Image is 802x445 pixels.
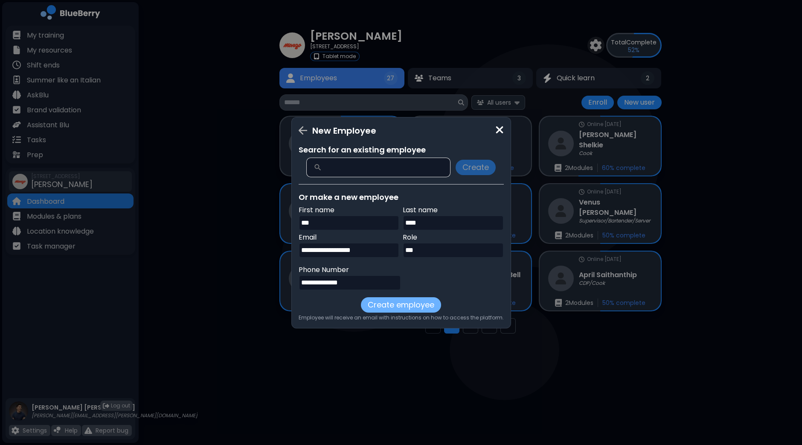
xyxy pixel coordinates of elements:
[403,232,504,243] p: Role
[299,232,400,243] p: Email
[299,191,504,203] p: Or make a new employee
[299,265,401,275] p: Phone Number
[403,205,504,215] p: Last name
[299,314,504,321] p: Employee will receive an email with instructions on how to access the platform.
[299,205,400,215] p: First name
[495,124,504,136] img: close icon
[361,297,441,313] button: Create employee
[299,144,504,156] p: Search for an existing employee
[312,124,376,137] p: New Employee
[299,126,307,135] img: Go back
